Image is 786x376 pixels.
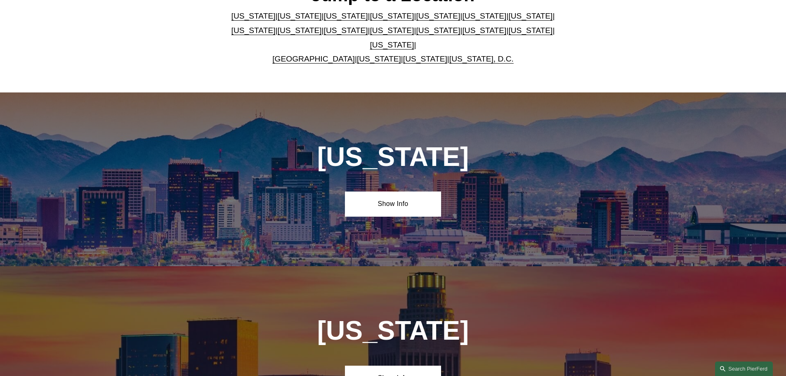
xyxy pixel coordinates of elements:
a: Search this site [715,362,773,376]
a: [US_STATE] [370,40,414,49]
a: [US_STATE] [403,54,447,63]
a: [US_STATE] [416,26,460,35]
a: Show Info [345,192,441,216]
a: [US_STATE] [370,12,414,20]
p: | | | | | | | | | | | | | | | | | | [224,9,562,66]
a: [US_STATE] [357,54,401,63]
a: [US_STATE] [462,12,506,20]
a: [US_STATE] [416,12,460,20]
a: [US_STATE] [278,12,322,20]
a: [GEOGRAPHIC_DATA] [272,54,355,63]
a: [US_STATE] [324,26,368,35]
a: [US_STATE] [462,26,506,35]
a: [US_STATE] [370,26,414,35]
a: [US_STATE] [278,26,322,35]
a: [US_STATE], D.C. [449,54,514,63]
a: [US_STATE] [324,12,368,20]
a: [US_STATE] [231,26,276,35]
a: [US_STATE] [231,12,276,20]
h1: [US_STATE] [273,142,513,172]
h1: [US_STATE] [273,316,513,346]
a: [US_STATE] [508,12,552,20]
a: [US_STATE] [508,26,552,35]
